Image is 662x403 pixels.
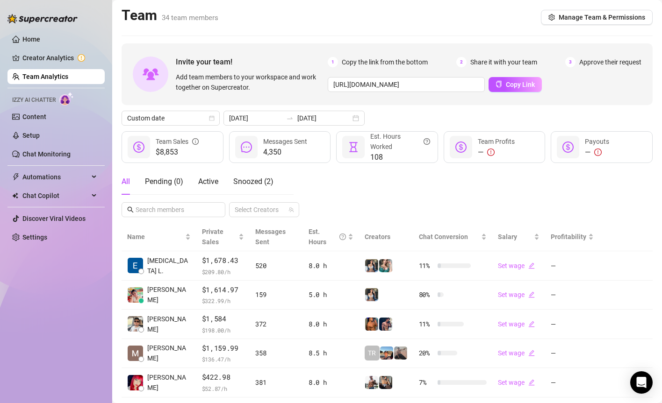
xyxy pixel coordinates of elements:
div: 381 [255,377,297,388]
img: Rick Gino Tarce… [128,316,143,332]
span: 108 [370,152,430,163]
img: Exon Locsin [128,258,143,273]
img: JUSTIN [365,376,378,389]
a: Set wageedit [498,379,535,386]
th: Creators [359,223,413,251]
span: Automations [22,170,89,184]
img: Zaddy [379,259,392,272]
td: — [545,281,599,310]
div: 159 [255,290,297,300]
div: 520 [255,261,297,271]
div: 8.0 h [309,319,353,329]
a: Set wageedit [498,291,535,298]
th: Name [122,223,196,251]
img: Chat Copilot [12,192,18,199]
span: Izzy AI Chatter [12,96,56,105]
span: swap-right [286,114,294,122]
span: $ 52.87 /h [202,384,245,393]
img: Mary Jane Moren… [128,375,143,390]
div: Est. Hours [309,226,346,247]
div: — [585,147,609,158]
span: $ 209.80 /h [202,267,245,276]
span: question-circle [424,131,430,152]
td: — [545,368,599,397]
span: $1,678.43 [202,255,245,266]
span: Share it with your team [470,57,537,67]
span: dollar-circle [133,141,144,153]
span: 3 [565,57,576,67]
span: message [241,141,252,153]
span: question-circle [339,226,346,247]
div: 372 [255,319,297,329]
span: exclamation-circle [594,148,602,156]
span: info-circle [192,136,199,147]
span: edit [528,379,535,386]
span: Private Sales [202,228,223,246]
span: 11 % [419,319,434,329]
td: — [545,251,599,281]
span: $1,159.99 [202,343,245,354]
a: Home [22,35,40,43]
span: Approve their request [579,57,641,67]
img: Axel [379,318,392,331]
span: [PERSON_NAME] [147,372,191,393]
span: Copy Link [506,81,535,88]
div: Est. Hours Worked [370,131,430,152]
span: 34 team members [162,14,218,22]
h2: Team [122,7,218,24]
button: Manage Team & Permissions [541,10,653,25]
span: edit [528,350,535,356]
td: — [545,339,599,368]
span: Add team members to your workspace and work together on Supercreator. [176,72,324,92]
div: 5.0 h [309,290,353,300]
span: 2 [456,57,467,67]
a: Set wageedit [498,349,535,357]
div: All [122,176,130,187]
span: Chat Conversion [419,233,468,240]
span: 1 [328,57,338,67]
input: End date [297,113,351,123]
span: dollar-circle [562,141,574,153]
span: Chat Copilot [22,188,89,203]
a: Set wageedit [498,320,535,328]
span: Payouts [585,138,609,145]
span: [PERSON_NAME] [147,343,191,363]
span: Salary [498,233,517,240]
span: setting [548,14,555,21]
div: Pending ( 0 ) [145,176,183,187]
input: Search members [136,205,212,215]
span: $ 322.99 /h [202,296,245,305]
span: Profitability [551,233,586,240]
span: hourglass [348,141,359,153]
a: Chat Monitoring [22,150,71,158]
img: Mariane Subia [128,346,143,361]
a: Discover Viral Videos [22,215,86,222]
a: Settings [22,233,47,241]
span: edit [528,262,535,269]
span: calendar [209,115,215,121]
div: 8.0 h [309,377,353,388]
span: team [288,207,294,212]
span: $1,584 [202,313,245,325]
span: copy [496,81,502,87]
a: Team Analytics [22,73,68,80]
div: — [478,147,515,158]
a: Creator Analytics exclamation-circle [22,50,97,65]
span: 11 % [419,261,434,271]
img: Katy [365,288,378,301]
span: $8,853 [156,147,199,158]
span: thunderbolt [12,173,20,181]
span: 7 % [419,377,434,388]
span: Messages Sent [255,228,286,246]
span: 4,350 [263,147,307,158]
img: Aira Marie [128,287,143,303]
img: JG [365,318,378,331]
span: 80 % [419,290,434,300]
div: 358 [255,348,297,358]
a: Content [22,113,46,120]
span: Copy the link from the bottom [342,57,428,67]
input: Start date [229,113,282,123]
span: $ 136.47 /h [202,354,245,364]
a: Set wageedit [498,262,535,269]
span: Team Profits [478,138,515,145]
